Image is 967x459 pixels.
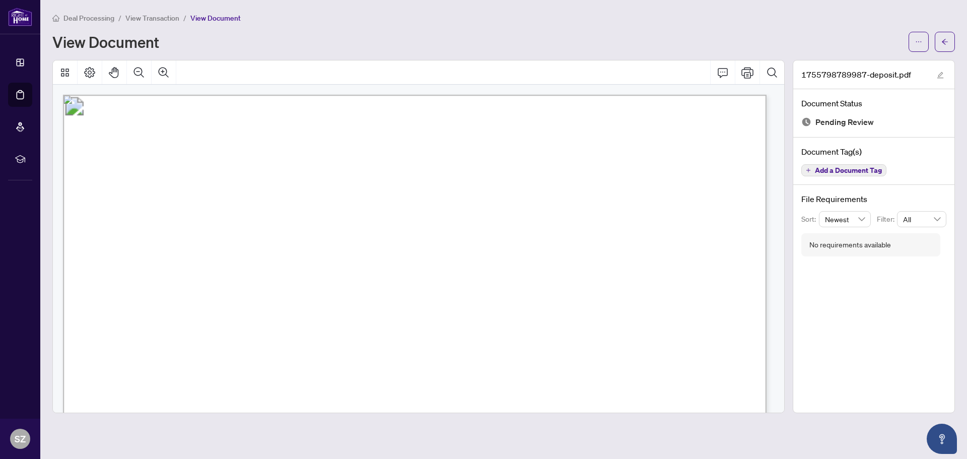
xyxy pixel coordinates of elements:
[825,212,865,227] span: Newest
[52,34,159,50] h1: View Document
[806,168,811,173] span: plus
[801,97,946,109] h4: Document Status
[801,69,911,81] span: 1755798789987-deposit.pdf
[877,214,897,225] p: Filter:
[903,212,940,227] span: All
[8,8,32,26] img: logo
[915,38,922,45] span: ellipsis
[52,15,59,22] span: home
[15,432,26,446] span: SZ
[937,72,944,79] span: edit
[815,115,874,129] span: Pending Review
[801,193,946,205] h4: File Requirements
[941,38,948,45] span: arrow-left
[118,12,121,24] li: /
[801,146,946,158] h4: Document Tag(s)
[809,239,891,250] div: No requirements available
[125,14,179,23] span: View Transaction
[190,14,241,23] span: View Document
[815,167,882,174] span: Add a Document Tag
[183,12,186,24] li: /
[801,164,886,176] button: Add a Document Tag
[927,424,957,454] button: Open asap
[801,214,819,225] p: Sort:
[801,117,811,127] img: Document Status
[63,14,114,23] span: Deal Processing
